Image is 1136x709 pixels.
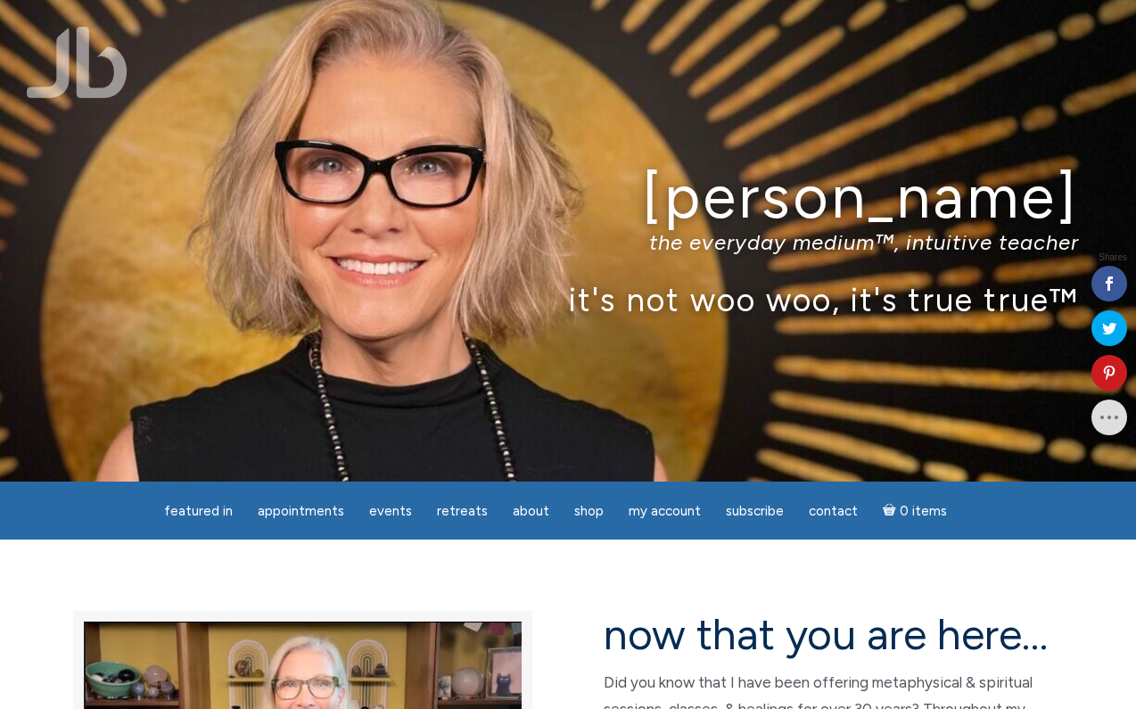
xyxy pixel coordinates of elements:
h1: [PERSON_NAME] [57,163,1080,230]
a: featured in [153,494,243,529]
span: Subscribe [726,503,784,519]
span: Contact [809,503,858,519]
span: My Account [629,503,701,519]
span: Events [369,503,412,519]
i: Cart [883,503,900,519]
span: featured in [164,503,233,519]
a: Subscribe [715,494,794,529]
a: Events [358,494,423,529]
span: About [513,503,549,519]
img: Jamie Butler. The Everyday Medium [27,27,128,98]
h2: now that you are here… [604,611,1063,658]
p: the everyday medium™, intuitive teacher [57,229,1080,255]
a: Cart0 items [872,492,958,529]
span: 0 items [900,505,947,518]
span: Shop [574,503,604,519]
a: About [502,494,560,529]
span: Appointments [258,503,344,519]
span: Retreats [437,503,488,519]
p: it's not woo woo, it's true true™ [57,280,1080,318]
a: Retreats [426,494,498,529]
span: Shares [1099,253,1127,262]
a: Shop [564,494,614,529]
a: Contact [798,494,868,529]
a: My Account [618,494,712,529]
a: Appointments [247,494,355,529]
